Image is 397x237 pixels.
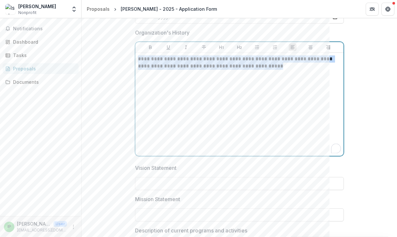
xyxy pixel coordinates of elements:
[8,225,11,229] div: Isabel Powell
[3,23,79,34] button: Notifications
[3,63,79,74] a: Proposals
[69,223,77,231] button: More
[135,29,190,37] p: Organization's History
[3,77,79,87] a: Documents
[366,3,379,16] button: Partners
[17,227,67,233] p: [EMAIL_ADDRESS][DOMAIN_NAME]
[69,3,79,16] button: Open entity switcher
[18,10,37,16] span: Nonprofit
[5,4,16,14] img: Isabel Powell
[182,43,190,51] button: Italicize
[138,55,341,153] div: To enrich screen reader interactions, please activate Accessibility in Grammarly extension settings
[271,43,279,51] button: Ordered List
[13,79,73,85] div: Documents
[13,65,73,72] div: Proposals
[324,43,332,51] button: Align Right
[3,50,79,61] a: Tasks
[164,43,172,51] button: Underline
[84,4,112,14] a: Proposals
[135,195,180,203] p: Mission Statement
[17,220,51,227] p: [PERSON_NAME]
[236,43,243,51] button: Heading 2
[84,4,220,14] nav: breadcrumb
[135,164,176,172] p: Vision Statement
[146,43,154,51] button: Bold
[13,38,73,45] div: Dashboard
[53,221,67,227] p: User
[307,43,314,51] button: Align Center
[3,37,79,47] a: Dashboard
[289,43,297,51] button: Align Left
[87,6,110,12] div: Proposals
[381,3,394,16] button: Get Help
[121,6,217,12] div: [PERSON_NAME] - 2025 - Application Form
[13,52,73,59] div: Tasks
[18,3,56,10] div: [PERSON_NAME]
[253,43,261,51] button: Bullet List
[218,43,225,51] button: Heading 1
[135,227,247,234] p: Description of current programs and activities
[13,26,76,32] span: Notifications
[200,43,208,51] button: Strike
